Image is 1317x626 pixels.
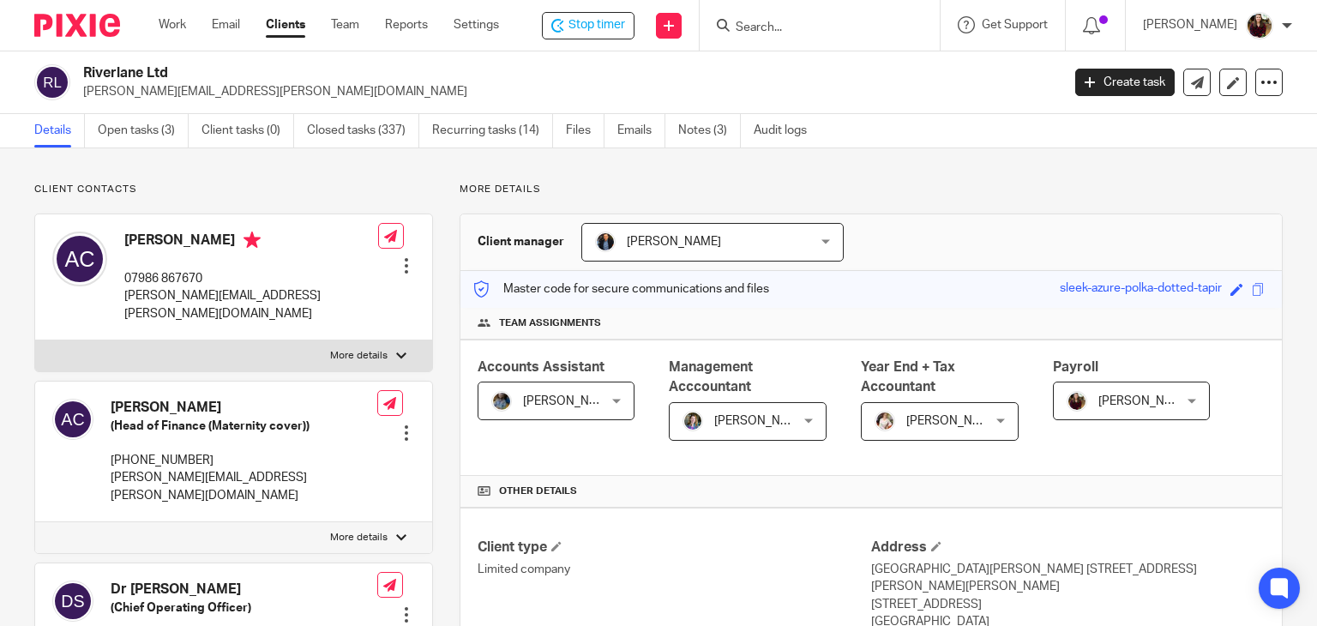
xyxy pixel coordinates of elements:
a: Files [566,114,604,147]
img: svg%3E [52,399,93,440]
p: [PERSON_NAME] [1143,16,1237,33]
span: Management Acccountant [669,360,753,394]
h3: Client manager [478,233,564,250]
span: Other details [499,485,577,498]
p: More details [330,349,388,363]
p: [GEOGRAPHIC_DATA][PERSON_NAME] [STREET_ADDRESS][PERSON_NAME][PERSON_NAME] [871,561,1265,596]
span: Team assignments [499,316,601,330]
img: svg%3E [52,581,93,622]
img: MaxAcc_Sep21_ElliDeanPhoto_030.jpg [1246,12,1273,39]
img: MaxAcc_Sep21_ElliDeanPhoto_030.jpg [1067,391,1087,412]
h4: Client type [478,539,871,557]
a: Email [212,16,240,33]
span: [PERSON_NAME] [906,415,1001,427]
a: Clients [266,16,305,33]
div: Riverlane Ltd [542,12,634,39]
span: [PERSON_NAME] [714,415,809,427]
a: Create task [1075,69,1175,96]
a: Client tasks (0) [201,114,294,147]
p: Limited company [478,561,871,578]
p: More details [460,183,1283,196]
p: [PERSON_NAME][EMAIL_ADDRESS][PERSON_NAME][DOMAIN_NAME] [83,83,1049,100]
img: svg%3E [34,64,70,100]
a: Team [331,16,359,33]
i: Primary [244,232,261,249]
p: [PERSON_NAME][EMAIL_ADDRESS][PERSON_NAME][DOMAIN_NAME] [111,469,377,504]
h5: (Head of Finance (Maternity cover)) [111,418,377,435]
p: More details [330,531,388,545]
h4: [PERSON_NAME] [124,232,378,253]
a: Notes (3) [678,114,741,147]
span: Payroll [1053,360,1098,374]
a: Work [159,16,186,33]
h2: Riverlane Ltd [83,64,857,82]
img: 1530183611242%20(1).jpg [683,411,703,431]
img: svg%3E [52,232,107,286]
a: Recurring tasks (14) [432,114,553,147]
p: [PHONE_NUMBER] [111,452,377,469]
h4: [PERSON_NAME] [111,399,377,417]
p: Master code for secure communications and files [473,280,769,298]
h5: (Chief Operating Officer) [111,599,377,617]
img: martin-hickman.jpg [595,232,616,252]
span: Get Support [982,19,1048,31]
a: Open tasks (3) [98,114,189,147]
p: [PERSON_NAME][EMAIL_ADDRESS][PERSON_NAME][DOMAIN_NAME] [124,287,378,322]
h4: Dr [PERSON_NAME] [111,581,377,599]
a: Closed tasks (337) [307,114,419,147]
img: Pixie [34,14,120,37]
span: Accounts Assistant [478,360,604,374]
p: [STREET_ADDRESS] [871,596,1265,613]
a: Details [34,114,85,147]
img: Kayleigh%20Henson.jpeg [875,411,895,431]
a: Audit logs [754,114,820,147]
span: [PERSON_NAME] [627,236,721,248]
a: Reports [385,16,428,33]
p: Client contacts [34,183,433,196]
div: sleek-azure-polka-dotted-tapir [1060,280,1222,299]
span: [PERSON_NAME] [1098,395,1193,407]
span: Stop timer [568,16,625,34]
a: Emails [617,114,665,147]
p: 07986 867670 [124,270,378,287]
span: Year End + Tax Accountant [861,360,955,394]
span: [PERSON_NAME] [523,395,617,407]
h4: Address [871,539,1265,557]
input: Search [734,21,888,36]
a: Settings [454,16,499,33]
img: Jaskaran%20Singh.jpeg [491,391,512,412]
